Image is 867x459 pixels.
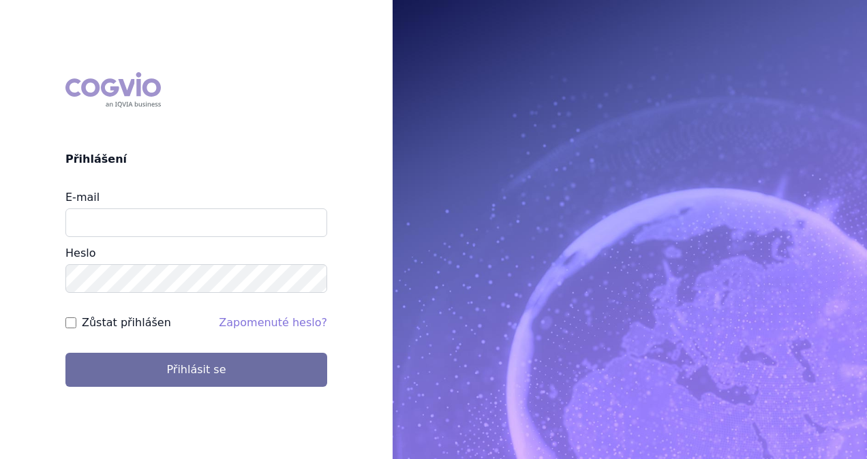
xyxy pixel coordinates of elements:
[82,315,171,331] label: Zůstat přihlášen
[65,353,327,387] button: Přihlásit se
[65,247,95,259] label: Heslo
[65,72,161,108] div: COGVIO
[219,316,327,329] a: Zapomenuté heslo?
[65,151,327,168] h2: Přihlášení
[65,191,100,204] label: E-mail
